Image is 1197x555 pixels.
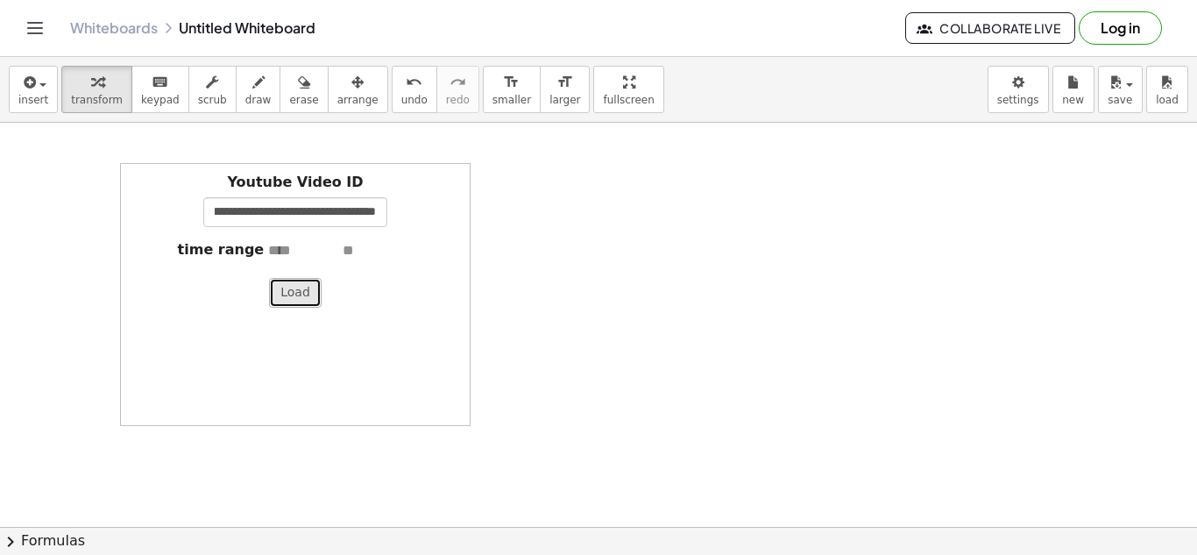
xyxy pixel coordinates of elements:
[71,94,123,106] span: transform
[997,94,1039,106] span: settings
[245,94,272,106] span: draw
[198,94,227,106] span: scrub
[603,94,654,106] span: fullscreen
[18,94,48,106] span: insert
[152,72,168,93] i: keyboard
[1156,94,1179,106] span: load
[21,14,49,42] button: Toggle navigation
[905,12,1075,44] button: Collaborate Live
[70,19,158,37] a: Whiteboards
[1146,66,1188,113] button: load
[446,94,470,106] span: redo
[141,94,180,106] span: keypad
[1052,66,1094,113] button: new
[328,66,388,113] button: arrange
[436,66,479,113] button: redoredo
[503,72,520,93] i: format_size
[556,72,573,93] i: format_size
[492,94,531,106] span: smaller
[269,278,322,308] button: Load
[1079,11,1162,45] button: Log in
[392,66,437,113] button: undoundo
[61,66,132,113] button: transform
[1098,66,1143,113] button: save
[483,66,541,113] button: format_sizesmaller
[227,173,363,193] label: Youtube Video ID
[593,66,663,113] button: fullscreen
[406,72,422,93] i: undo
[450,72,466,93] i: redo
[988,66,1049,113] button: settings
[9,66,58,113] button: insert
[540,66,590,113] button: format_sizelarger
[337,94,379,106] span: arrange
[401,94,428,106] span: undo
[920,20,1060,36] span: Collaborate Live
[236,66,281,113] button: draw
[131,66,189,113] button: keyboardkeypad
[289,94,318,106] span: erase
[188,66,237,113] button: scrub
[1108,94,1132,106] span: save
[1062,94,1084,106] span: new
[549,94,580,106] span: larger
[280,66,328,113] button: erase
[178,240,265,260] label: time range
